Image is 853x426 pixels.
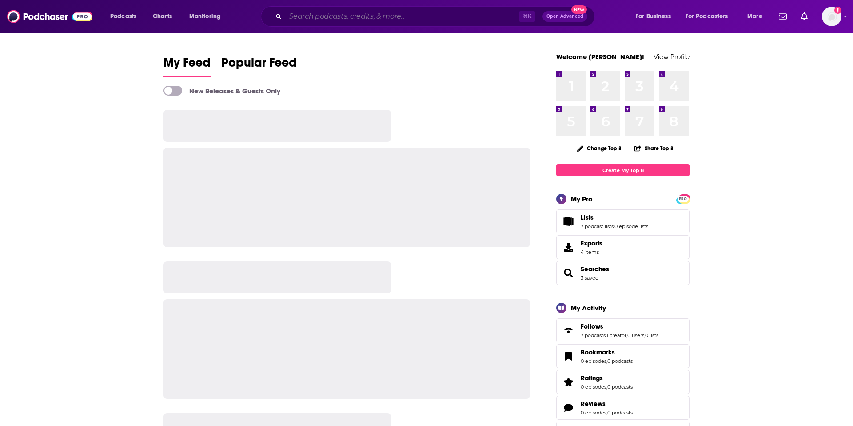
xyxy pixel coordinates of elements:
span: Follows [581,322,603,330]
button: open menu [630,9,682,24]
a: 0 episode lists [614,223,648,229]
svg: Add a profile image [834,7,841,14]
span: , [626,332,627,338]
a: 1 creator [606,332,626,338]
a: 7 podcast lists [581,223,614,229]
span: Lists [556,209,690,233]
a: Lists [559,215,577,228]
span: My Feed [163,55,211,76]
a: Searches [581,265,609,273]
span: New [571,5,587,14]
a: Bookmarks [559,350,577,362]
span: ⌘ K [519,11,535,22]
a: Ratings [559,376,577,388]
span: Exports [559,241,577,253]
a: Reviews [581,400,633,408]
button: open menu [680,9,741,24]
span: Bookmarks [581,348,615,356]
span: For Business [636,10,671,23]
span: Open Advanced [546,14,583,19]
a: Exports [556,235,690,259]
span: , [606,410,607,416]
span: Ratings [581,374,603,382]
button: Open AdvancedNew [542,11,587,22]
button: open menu [741,9,773,24]
div: Search podcasts, credits, & more... [269,6,603,27]
a: Searches [559,267,577,279]
a: My Feed [163,55,211,77]
a: Create My Top 8 [556,164,690,176]
span: Podcasts [110,10,136,23]
a: Lists [581,213,648,221]
span: For Podcasters [686,10,728,23]
span: 4 items [581,249,602,255]
div: My Activity [571,304,606,312]
span: , [606,358,607,364]
button: open menu [104,9,148,24]
span: Reviews [581,400,606,408]
a: 0 episodes [581,410,606,416]
a: 0 episodes [581,384,606,390]
a: 0 podcasts [607,384,633,390]
a: 0 podcasts [607,358,633,364]
a: New Releases & Guests Only [163,86,280,96]
span: Charts [153,10,172,23]
button: Show profile menu [822,7,841,26]
span: , [644,332,645,338]
a: Popular Feed [221,55,297,77]
span: Exports [581,239,602,247]
input: Search podcasts, credits, & more... [285,9,519,24]
a: Ratings [581,374,633,382]
span: Searches [556,261,690,285]
a: Follows [581,322,658,330]
span: More [747,10,762,23]
span: Reviews [556,396,690,420]
a: Reviews [559,402,577,414]
a: Follows [559,324,577,337]
a: View Profile [654,52,690,61]
a: Charts [147,9,177,24]
span: Bookmarks [556,344,690,368]
a: 0 users [627,332,644,338]
a: 0 episodes [581,358,606,364]
img: Podchaser - Follow, Share and Rate Podcasts [7,8,92,25]
a: Show notifications dropdown [797,9,811,24]
img: User Profile [822,7,841,26]
button: Change Top 8 [572,143,627,154]
a: Welcome [PERSON_NAME]! [556,52,644,61]
a: 3 saved [581,275,598,281]
span: Lists [581,213,594,221]
button: open menu [183,9,232,24]
a: 0 podcasts [607,410,633,416]
a: 0 lists [645,332,658,338]
button: Share Top 8 [634,140,674,157]
span: Ratings [556,370,690,394]
a: 7 podcasts [581,332,606,338]
div: My Pro [571,195,593,203]
span: Popular Feed [221,55,297,76]
span: , [606,384,607,390]
span: Follows [556,318,690,342]
a: PRO [678,195,688,202]
span: Logged in as ldigiovine [822,7,841,26]
a: Show notifications dropdown [775,9,790,24]
span: Monitoring [189,10,221,23]
a: Bookmarks [581,348,633,356]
